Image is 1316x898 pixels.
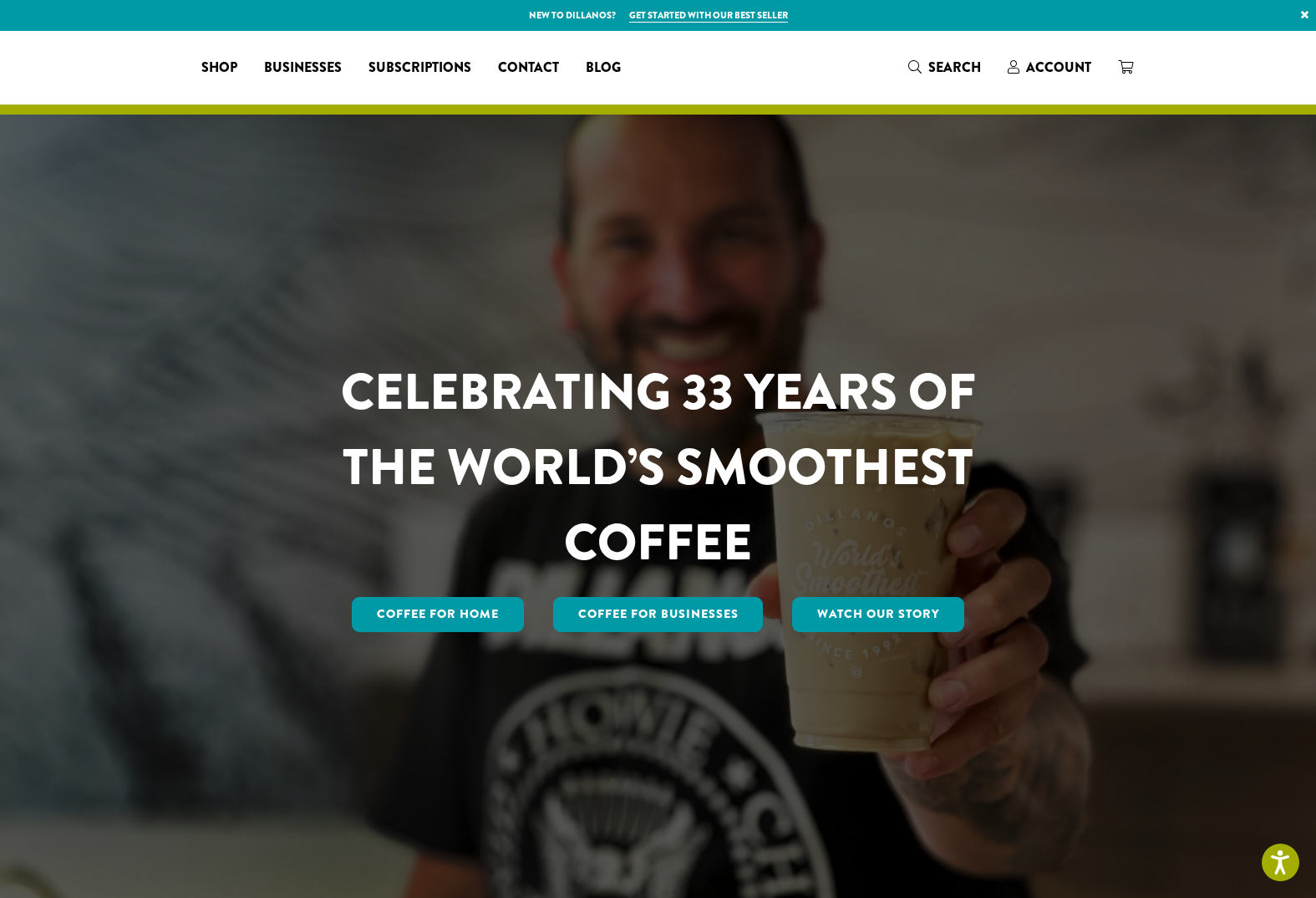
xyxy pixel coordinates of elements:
[368,58,471,79] span: Subscriptions
[201,58,237,79] span: Shop
[895,54,994,81] a: Search
[188,54,251,81] a: Shop
[553,597,764,632] a: Coffee For Businesses
[586,58,621,79] span: Blog
[1026,58,1091,77] span: Account
[292,355,1025,580] h1: CELEBRATING 33 YEARS OF THE WORLD’S SMOOTHEST COFFEE
[792,597,964,632] a: Watch Our Story
[264,58,342,79] span: Businesses
[629,8,788,23] a: Get started with our best seller
[352,597,524,632] a: Coffee for Home
[928,58,981,77] span: Search
[498,58,559,79] span: Contact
